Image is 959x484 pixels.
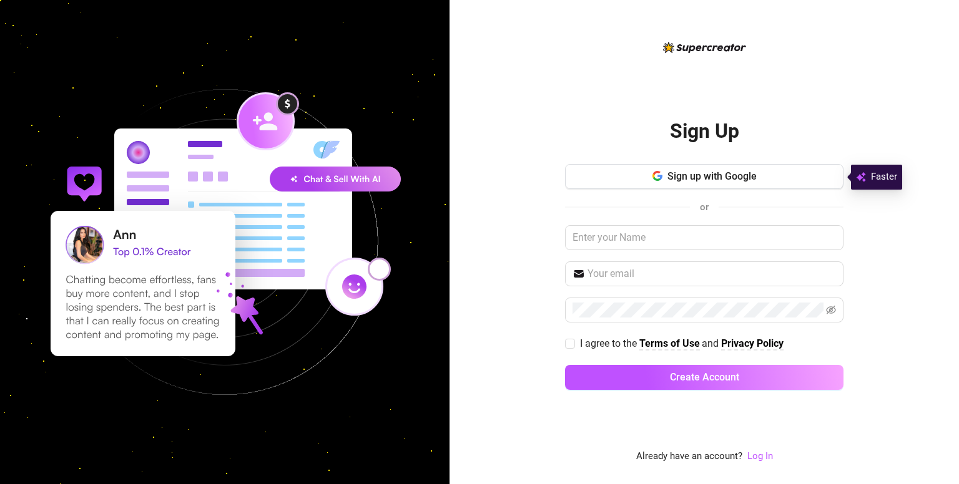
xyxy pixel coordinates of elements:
span: and [702,337,721,349]
span: Faster [871,170,897,185]
input: Enter your Name [565,225,843,250]
input: Your email [588,266,836,281]
a: Privacy Policy [721,337,784,351]
strong: Terms of Use [639,337,700,349]
a: Terms of Use [639,337,700,351]
span: Sign up with Google [667,170,757,182]
span: Already have an account? [636,449,742,464]
button: Create Account [565,365,843,390]
img: logo-BBDzfeDw.svg [663,42,746,53]
span: eye-invisible [826,305,836,315]
a: Log In [747,450,773,462]
a: Log In [747,449,773,464]
span: I agree to the [580,337,639,349]
span: or [700,201,709,213]
button: Sign up with Google [565,164,843,189]
span: Create Account [670,371,739,383]
img: svg%3e [856,170,866,185]
img: signup-background-D0MIrEPF.svg [9,26,441,458]
h2: Sign Up [670,119,739,144]
strong: Privacy Policy [721,337,784,349]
